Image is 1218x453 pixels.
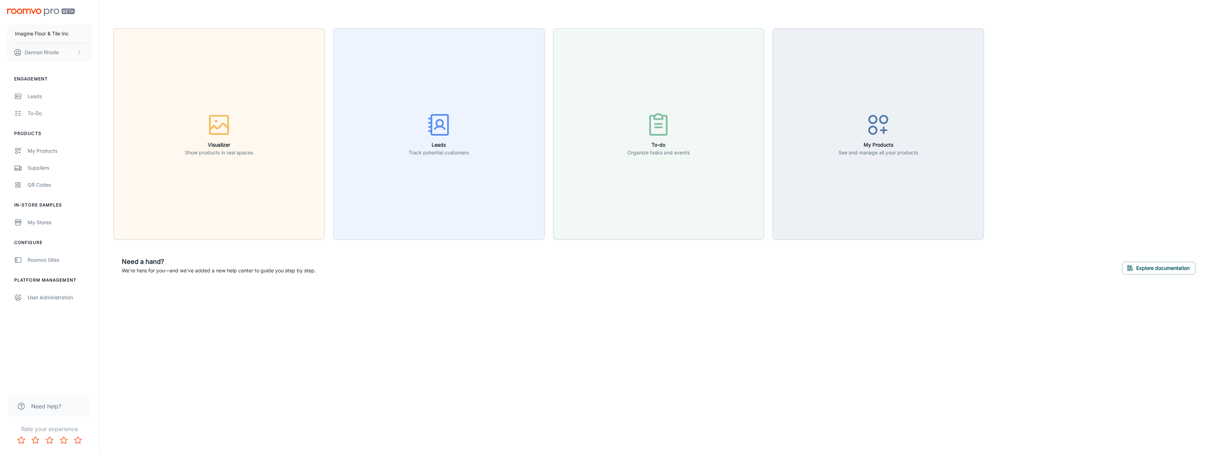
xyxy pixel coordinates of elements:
div: Leads [28,92,92,100]
div: Roomvo Sites [28,256,92,264]
h6: To-do [627,141,690,149]
button: To-doOrganize tasks and events [553,28,764,240]
img: Roomvo PRO Beta [7,9,75,16]
button: Dennon Rhode [7,43,92,62]
button: LeadsTrack potential customers [333,28,545,240]
div: QR Codes [28,181,92,189]
p: Imagine Floor & Tile Inc [15,30,69,38]
button: My ProductsSee and manage all your products [773,28,984,240]
button: Imagine Floor & Tile Inc [7,24,92,43]
p: See and manage all your products [838,149,918,157]
p: Show products in real spaces [185,149,253,157]
a: My ProductsSee and manage all your products [773,130,984,137]
h6: Visualizer [185,141,253,149]
div: My Products [28,147,92,155]
div: To-do [28,109,92,117]
button: Explore documentation [1122,262,1195,274]
p: Dennon Rhode [25,49,59,56]
div: User Administration [28,294,92,301]
a: To-doOrganize tasks and events [553,130,764,137]
p: We're here for you—and we've added a new help center to guide you step by step. [122,267,316,274]
div: Suppliers [28,164,92,172]
div: My Stores [28,219,92,226]
a: LeadsTrack potential customers [333,130,545,137]
h6: Leads [409,141,469,149]
a: Explore documentation [1122,264,1195,271]
button: VisualizerShow products in real spaces [113,28,325,240]
p: Track potential customers [409,149,469,157]
p: Organize tasks and events [627,149,690,157]
h6: Need a hand? [122,257,316,267]
h6: My Products [838,141,918,149]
